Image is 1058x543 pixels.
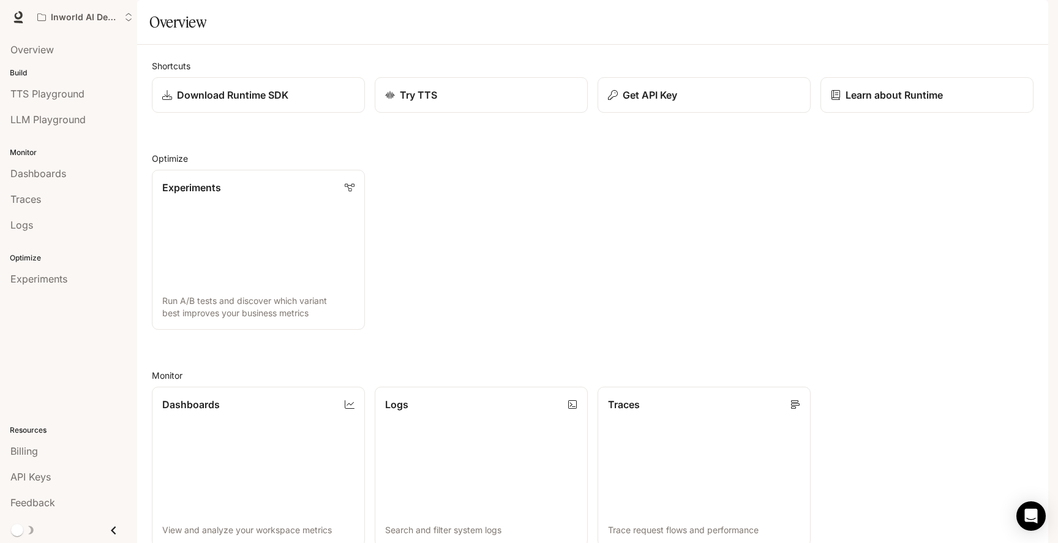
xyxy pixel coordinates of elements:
p: Logs [385,397,408,412]
p: Experiments [162,180,221,195]
div: Open Intercom Messenger [1016,501,1046,531]
p: Trace request flows and performance [608,524,800,536]
p: Traces [608,397,640,412]
h2: Optimize [152,152,1034,165]
button: Get API Key [598,77,811,113]
p: View and analyze your workspace metrics [162,524,355,536]
button: Open workspace menu [32,5,138,29]
h1: Overview [149,10,206,34]
p: Try TTS [400,88,437,102]
p: Learn about Runtime [846,88,943,102]
a: Learn about Runtime [820,77,1034,113]
a: Try TTS [375,77,588,113]
p: Run A/B tests and discover which variant best improves your business metrics [162,295,355,319]
p: Download Runtime SDK [177,88,288,102]
a: ExperimentsRun A/B tests and discover which variant best improves your business metrics [152,170,365,330]
p: Dashboards [162,397,220,412]
h2: Monitor [152,369,1034,382]
h2: Shortcuts [152,59,1034,72]
p: Get API Key [623,88,677,102]
p: Search and filter system logs [385,524,577,536]
a: Download Runtime SDK [152,77,365,113]
p: Inworld AI Demos [51,12,119,23]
